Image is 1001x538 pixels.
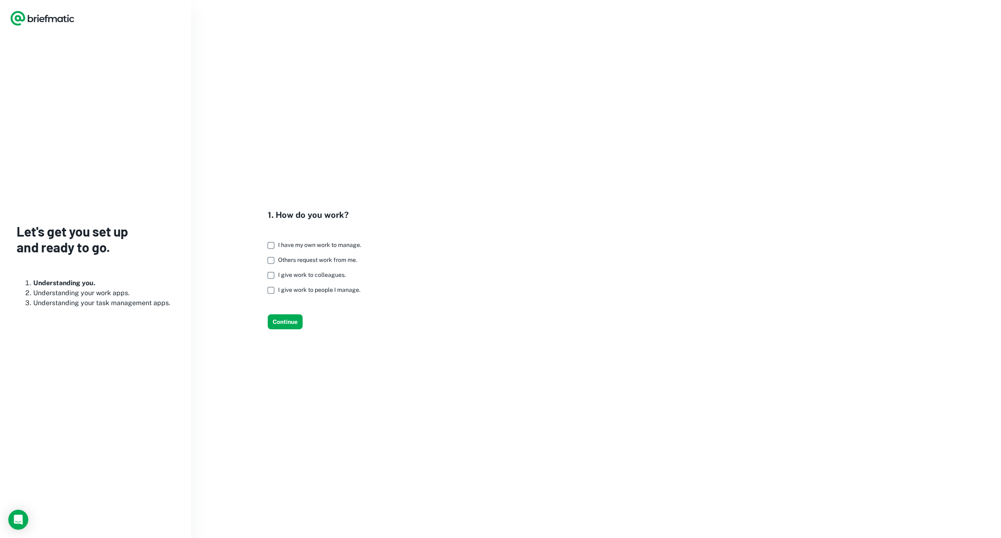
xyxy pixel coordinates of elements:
[33,279,95,287] b: Understanding you.
[278,286,360,293] span: I give work to people I manage.
[278,271,346,278] span: I give work to colleagues.
[8,510,28,530] div: Load Chat
[268,209,368,221] h4: 1. How do you work?
[278,242,361,248] span: I have my own work to manage.
[17,223,175,255] h3: Let's get you set up and ready to go.
[268,314,303,329] button: Continue
[10,10,75,27] a: Logo
[33,288,175,298] li: Understanding your work apps.
[278,257,357,263] span: Others request work from me.
[33,298,175,308] li: Understanding your task management apps.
